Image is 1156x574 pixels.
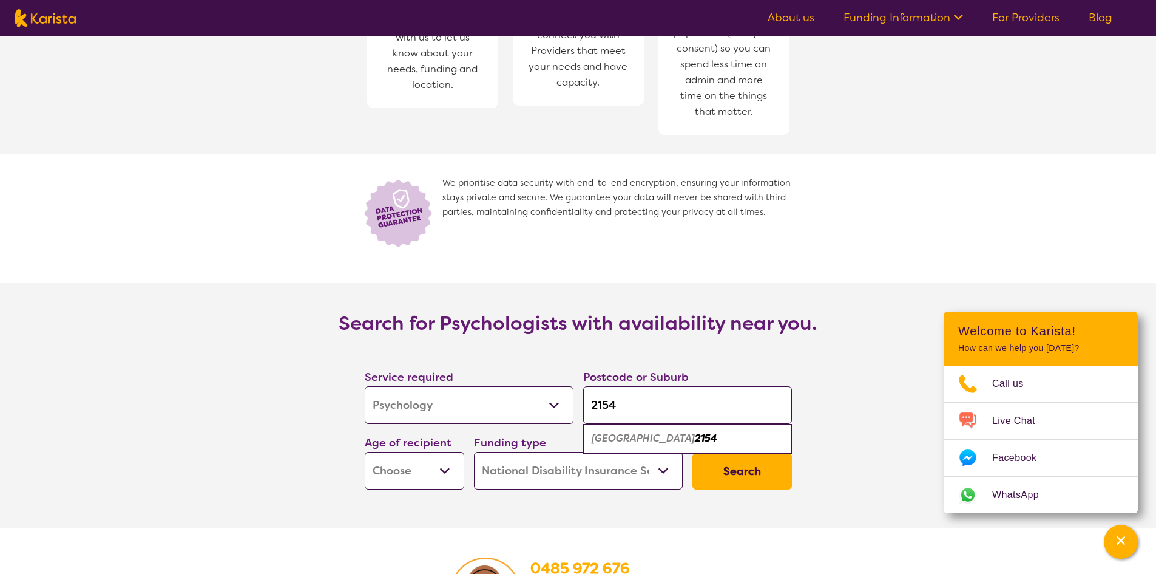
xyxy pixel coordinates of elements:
div: Castle Hill 2154 [589,427,786,450]
label: Funding type [474,436,546,450]
label: Age of recipient [365,436,451,450]
span: Facebook [992,449,1051,467]
input: Type [583,386,792,424]
img: Karista logo [15,9,76,27]
a: Web link opens in a new tab. [944,477,1138,513]
em: 2154 [695,432,717,445]
a: For Providers [992,10,1060,25]
a: About us [768,10,814,25]
p: How can we help you [DATE]? [958,343,1123,354]
button: Channel Menu [1104,525,1138,559]
h2: Welcome to Karista! [958,324,1123,338]
button: Search [692,453,792,490]
span: Live Chat [992,412,1050,430]
a: Funding Information [843,10,963,25]
div: Channel Menu [944,312,1138,513]
label: Postcode or Suburb [583,370,689,384]
img: Lock icon [360,176,442,249]
h3: Search for Psychologists with availability near you. [339,312,817,334]
label: Service required [365,370,453,384]
span: We prioritise data security with end-to-end encryption, ensuring your information stays private a... [442,176,797,249]
span: WhatsApp [992,486,1053,504]
a: Blog [1089,10,1112,25]
em: [GEOGRAPHIC_DATA] [592,432,695,445]
span: Call us [992,375,1038,393]
ul: Choose channel [944,366,1138,513]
